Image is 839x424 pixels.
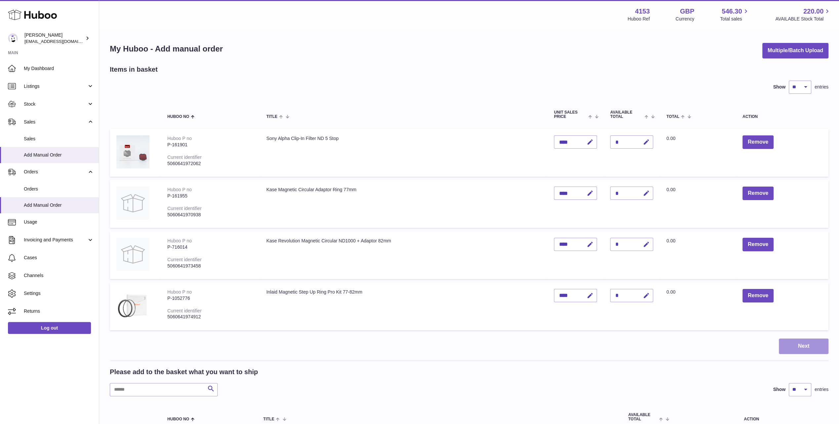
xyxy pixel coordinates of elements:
a: 220.00 AVAILABLE Stock Total [775,7,831,22]
span: Total sales [720,16,749,22]
span: Huboo no [167,115,189,119]
button: Remove [742,238,774,251]
img: Inlaid Magnetic Step Up Ring Pro Kit 77-82mm [116,289,149,322]
span: 546.30 [722,7,742,16]
h2: Items in basket [110,65,158,74]
span: AVAILABLE Stock Total [775,16,831,22]
div: Action [742,115,822,119]
span: Unit Sales Price [554,110,587,119]
div: Current identifier [167,155,202,160]
div: Current identifier [167,257,202,262]
td: Inlaid Magnetic Step Up Ring Pro Kit 77-82mm [260,282,547,330]
div: P-161901 [167,142,253,148]
span: Usage [24,219,94,225]
span: 0.00 [666,238,675,243]
span: Add Manual Order [24,202,94,208]
h1: My Huboo - Add manual order [110,44,223,54]
span: entries [815,386,828,393]
span: 220.00 [803,7,823,16]
span: Cases [24,255,94,261]
span: Orders [24,169,87,175]
button: Multiple/Batch Upload [762,43,828,58]
strong: 4153 [635,7,650,16]
span: Settings [24,290,94,297]
span: [EMAIL_ADDRESS][DOMAIN_NAME] [24,39,97,44]
h2: Please add to the basket what you want to ship [110,368,258,376]
button: Next [779,338,828,354]
span: Sales [24,119,87,125]
img: sales@kasefilters.com [8,33,18,43]
td: Kase Magnetic Circular Adaptor Ring 77mm [260,180,547,228]
span: Huboo no [167,417,189,421]
button: Remove [742,289,774,302]
span: Listings [24,83,87,89]
span: Orders [24,186,94,192]
span: Sales [24,136,94,142]
span: 0.00 [666,187,675,192]
span: Returns [24,308,94,314]
span: 0.00 [666,289,675,295]
div: 5060641970938 [167,212,253,218]
span: Title [266,115,277,119]
span: Title [263,417,274,421]
div: Current identifier [167,308,202,313]
div: Huboo P no [167,289,192,295]
div: 5060641972062 [167,160,253,167]
div: 5060641973458 [167,263,253,269]
button: Remove [742,135,774,149]
button: Remove [742,187,774,200]
span: entries [815,84,828,90]
div: P-161955 [167,193,253,199]
td: Kase Revolution Magnetic Circular ND1000 + Adaptor 82mm [260,231,547,279]
div: Huboo P no [167,238,192,243]
div: Currency [676,16,694,22]
strong: GBP [680,7,694,16]
a: Log out [8,322,91,334]
div: [PERSON_NAME] [24,32,84,45]
span: AVAILABLE Total [610,110,643,119]
span: Invoicing and Payments [24,237,87,243]
span: AVAILABLE Total [628,413,657,421]
span: 0.00 [666,136,675,141]
td: Sony Alpha Clip-In Filter ND 5 Stop [260,129,547,177]
img: Sony Alpha Clip-In Filter ND 5 Stop [116,135,149,168]
span: Channels [24,272,94,279]
div: Huboo P no [167,187,192,192]
a: 546.30 Total sales [720,7,749,22]
div: P-1052776 [167,295,253,301]
span: Add Manual Order [24,152,94,158]
img: Kase Magnetic Circular Adaptor Ring 77mm [116,187,149,220]
div: P-716014 [167,244,253,250]
div: Huboo Ref [628,16,650,22]
label: Show [773,84,785,90]
span: My Dashboard [24,65,94,72]
span: Total [666,115,679,119]
span: Stock [24,101,87,107]
label: Show [773,386,785,393]
div: Current identifier [167,206,202,211]
div: 5060641974912 [167,314,253,320]
img: Kase Revolution Magnetic Circular ND1000 + Adaptor 82mm [116,238,149,271]
div: Huboo P no [167,136,192,141]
